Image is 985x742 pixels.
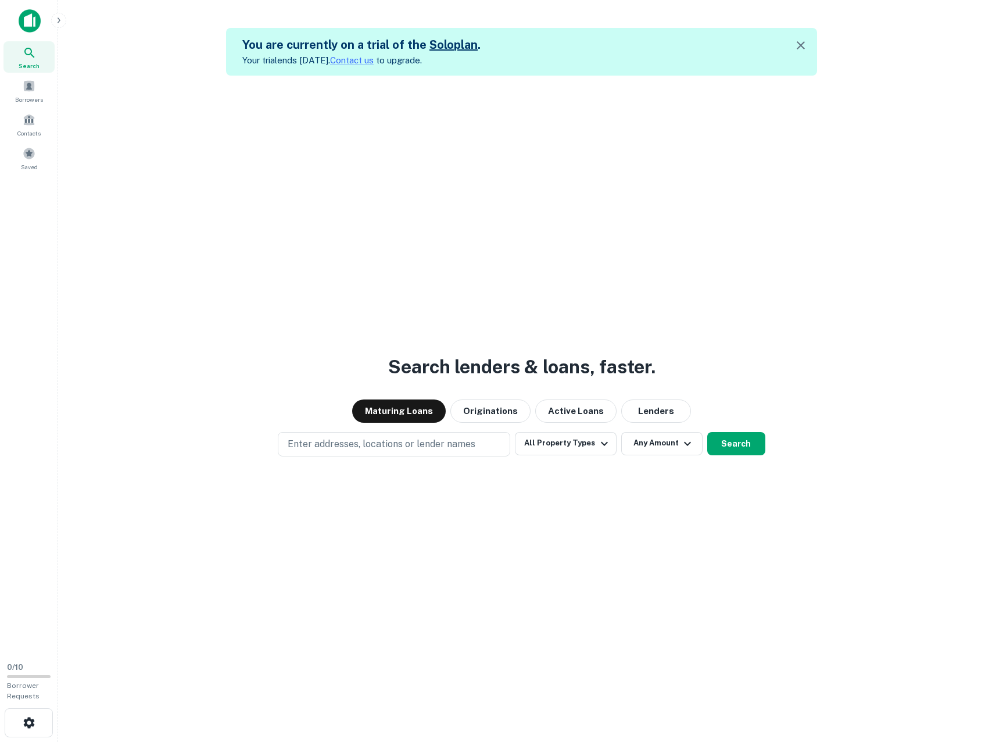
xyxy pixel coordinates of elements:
[450,399,531,423] button: Originations
[352,399,446,423] button: Maturing Loans
[21,162,38,172] span: Saved
[278,432,510,456] button: Enter addresses, locations or lender names
[515,432,616,455] button: All Property Types
[3,142,55,174] a: Saved
[535,399,617,423] button: Active Loans
[7,663,23,672] span: 0 / 10
[707,432,765,455] button: Search
[288,437,475,451] p: Enter addresses, locations or lender names
[621,432,703,455] button: Any Amount
[3,75,55,106] a: Borrowers
[429,38,478,52] a: Soloplan
[19,61,40,70] span: Search
[927,649,985,705] iframe: Chat Widget
[621,399,691,423] button: Lenders
[17,129,41,138] span: Contacts
[242,53,481,67] p: Your trial ends [DATE]. to upgrade.
[7,682,40,700] span: Borrower Requests
[3,41,55,73] a: Search
[19,9,41,33] img: capitalize-icon.png
[330,55,374,65] a: Contact us
[388,353,656,381] h3: Search lenders & loans, faster.
[15,95,43,104] span: Borrowers
[3,109,55,140] a: Contacts
[242,36,481,53] h5: You are currently on a trial of the .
